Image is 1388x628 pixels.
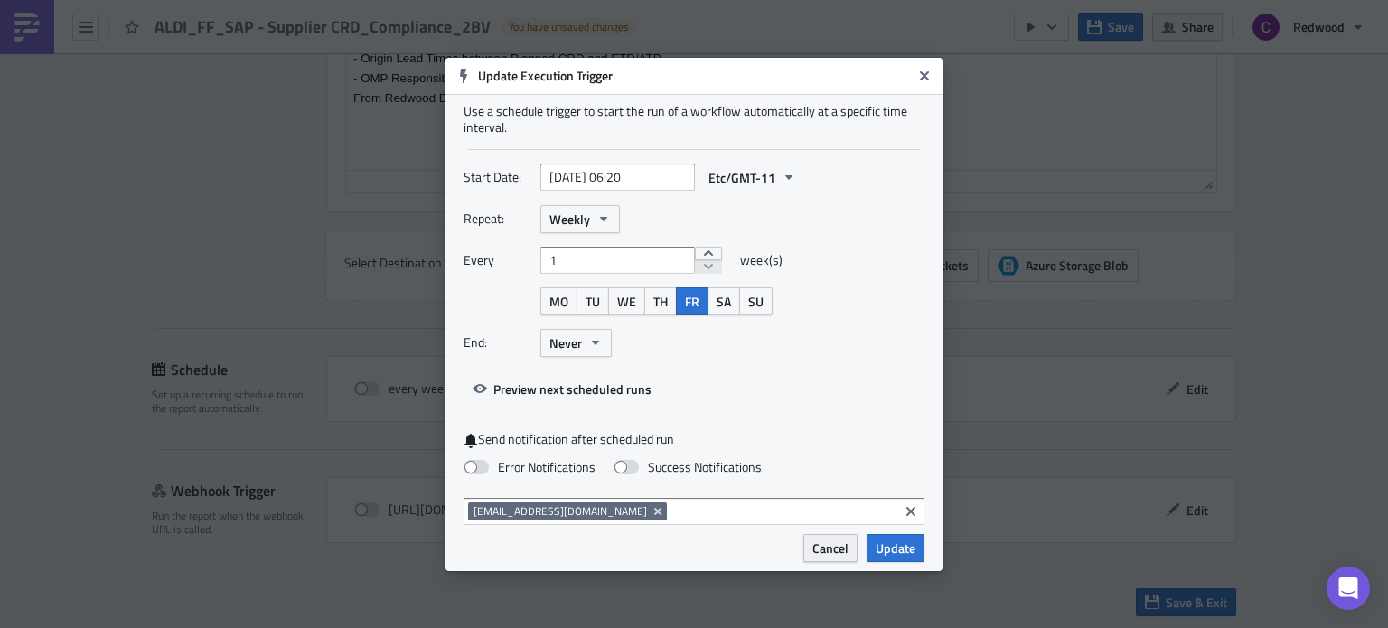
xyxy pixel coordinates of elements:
span: week(s) [740,247,783,274]
span: - Actual Cargo Ready compliance to Planned CRD [7,28,277,42]
h6: Update Execution Trigger [478,68,912,84]
span: - Origin Lead Times between Planned CRD and ETD/ATD. [7,48,319,61]
button: Never [540,329,612,357]
body: Rich Text Area. Press ALT-0 for help. [7,7,863,101]
span: [EMAIL_ADDRESS][DOMAIN_NAME] [474,502,647,520]
input: YYYY-MM-DD HH:mm [540,164,695,191]
span: TU [586,292,600,311]
label: Error Notifications [464,459,596,475]
label: Send notification after scheduled run [464,431,924,448]
button: Update [867,534,924,562]
label: End: [464,329,531,356]
span: Weekly [549,210,590,229]
button: Weekly [540,205,620,233]
button: decrement [695,259,722,274]
button: WE [608,287,645,315]
span: Never [549,333,582,352]
button: Etc/GMT-11 [699,164,805,192]
span: MO [549,292,568,311]
span: FR [685,292,699,311]
button: increment [695,247,722,261]
label: Success Notifications [614,459,762,475]
span: TH [653,292,668,311]
span: SU [748,292,764,311]
label: Every [464,247,531,274]
button: Preview next scheduled runs [464,375,661,403]
button: FR [676,287,708,315]
label: Repeat: [464,205,531,232]
button: Remove Tag [651,502,667,520]
button: Close [911,62,938,89]
button: MO [540,287,577,315]
button: Cancel [803,534,858,562]
label: Start Date: [464,164,531,191]
span: WE [617,292,636,311]
button: TU [577,287,609,315]
span: SA [717,292,731,311]
span: Cancel [812,539,849,558]
span: - OMP Responsible Party and Delay Reason status is included. [7,68,344,81]
span: Update [876,539,915,558]
span: Etc/GMT-11 [708,168,775,187]
span: Preview next scheduled runs [493,380,652,398]
span: From Redwood DataServices. [7,88,168,101]
button: SU [739,287,773,315]
button: SA [708,287,740,315]
button: Clear selected items [900,501,922,522]
span: Report lists all active orders and tracks; [7,8,218,22]
div: Use a schedule trigger to start the run of a workflow automatically at a specific time interval. [464,103,924,136]
div: Open Intercom Messenger [1327,567,1370,610]
button: TH [644,287,677,315]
